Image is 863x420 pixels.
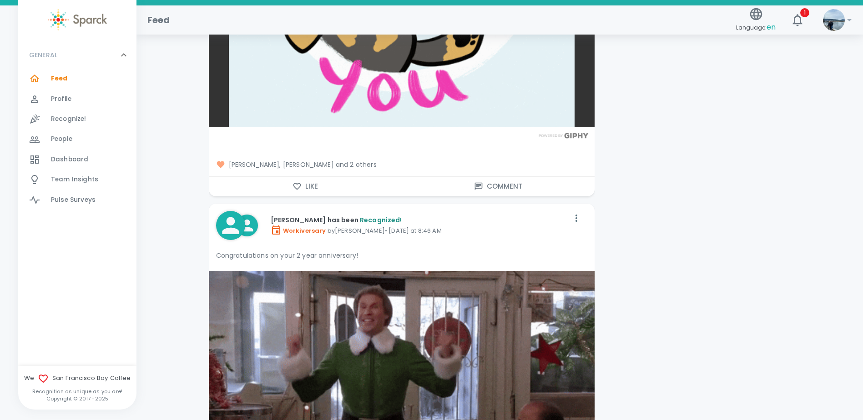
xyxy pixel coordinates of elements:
[767,22,776,32] span: en
[51,175,98,184] span: Team Insights
[51,74,68,83] span: Feed
[29,50,57,60] p: GENERAL
[51,135,72,144] span: People
[18,109,136,129] a: Recognize!
[18,388,136,395] p: Recognition as unique as you are!
[823,9,845,31] img: Picture of Anna Belle
[18,150,136,170] a: Dashboard
[800,8,809,17] span: 1
[51,95,71,104] span: Profile
[360,215,402,225] span: Recognized!
[51,155,88,164] span: Dashboard
[736,21,776,34] span: Language:
[51,115,86,124] span: Recognize!
[402,177,595,196] button: Comment
[209,177,402,196] button: Like
[271,226,326,235] span: Workiversary
[18,41,136,69] div: GENERAL
[18,69,136,214] div: GENERAL
[18,190,136,210] a: Pulse Surveys
[18,89,136,109] a: Profile
[787,9,808,31] button: 1
[147,13,170,27] h1: Feed
[18,9,136,30] a: Sparck logo
[216,160,587,169] span: [PERSON_NAME], [PERSON_NAME] and 2 others
[18,69,136,89] a: Feed
[216,251,587,260] p: Congratulations on your 2 year anniversary!
[732,4,779,36] button: Language:en
[18,170,136,190] a: Team Insights
[18,373,136,384] span: We San Francisco Bay Coffee
[48,9,107,30] img: Sparck logo
[271,225,569,235] p: by [PERSON_NAME] • [DATE] at 8:46 AM
[271,215,569,225] p: [PERSON_NAME] has been
[18,129,136,149] a: People
[51,195,96,205] span: Pulse Surveys
[536,133,591,139] img: Powered by GIPHY
[18,395,136,402] p: Copyright © 2017 - 2025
